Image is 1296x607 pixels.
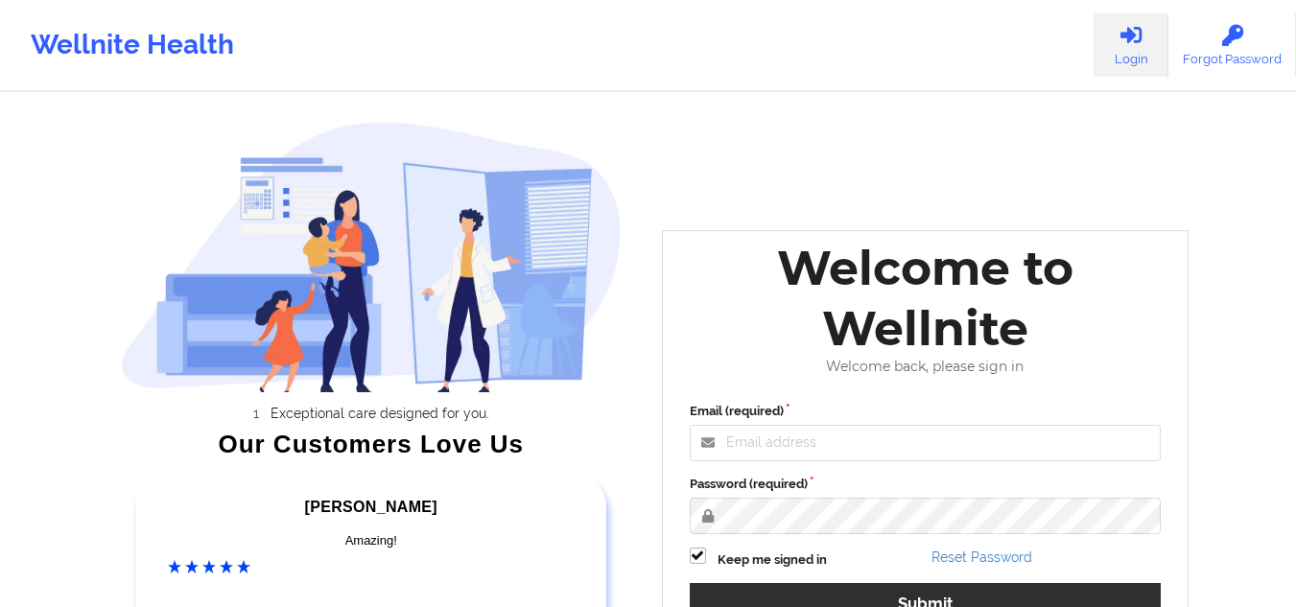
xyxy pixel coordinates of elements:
label: Email (required) [690,402,1162,421]
li: Exceptional care designed for you. [138,406,622,421]
a: Forgot Password [1168,13,1296,77]
a: Login [1094,13,1168,77]
div: Amazing! [168,531,575,550]
a: Reset Password [931,549,1032,565]
label: Keep me signed in [718,550,827,570]
div: Welcome to Wellnite [676,238,1175,359]
label: Password (required) [690,475,1162,494]
div: Our Customers Love Us [121,434,622,454]
img: wellnite-auth-hero_200.c722682e.png [121,121,622,392]
input: Email address [690,425,1162,461]
span: [PERSON_NAME] [305,499,437,515]
div: Welcome back, please sign in [676,359,1175,375]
